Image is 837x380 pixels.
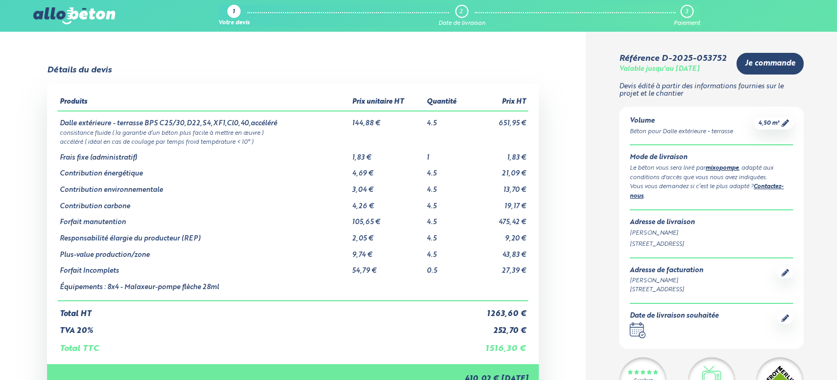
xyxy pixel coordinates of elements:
[630,154,793,162] div: Mode de livraison
[743,339,825,368] iframe: Help widget launcher
[350,178,424,194] td: 3,04 €
[58,128,529,137] td: consistance fluide ( la garantie d’un béton plus facile à mettre en œuvre )
[218,20,250,27] div: Votre devis
[630,127,733,136] div: Béton pour Dalle extérieure - terrasse
[58,243,351,259] td: Plus-value production/zone
[58,137,529,146] td: accéléré ( idéal en cas de coulage par temps froid température < 10° )
[58,178,351,194] td: Contribution environnementale
[630,219,793,227] div: Adresse de livraison
[58,111,351,128] td: Dalle extérieure - terrasse BPS C25/30,D22,S4,XF1,Cl0,40,accéléré
[350,94,424,111] th: Prix unitaire HT
[469,243,528,259] td: 43,83 €
[350,146,424,162] td: 1,83 €
[33,7,115,24] img: allobéton
[425,259,470,275] td: 0.5
[630,240,793,249] div: [STREET_ADDRESS]
[58,336,469,354] td: Total TTC
[630,276,703,285] div: [PERSON_NAME]
[469,178,528,194] td: 13,70 €
[459,8,463,15] div: 2
[469,301,528,319] td: 1 263,60 €
[630,117,733,125] div: Volume
[619,83,803,98] p: Devis édité à partir des informations fournies sur le projet et le chantier
[469,162,528,178] td: 21,09 €
[425,210,470,227] td: 4.5
[737,53,804,75] a: Je commande
[47,66,112,75] div: Détails du devis
[58,194,351,211] td: Contribution carbone
[438,20,485,27] div: Date de livraison
[469,259,528,275] td: 27,39 €
[425,146,470,162] td: 1
[350,227,424,243] td: 2,05 €
[58,146,351,162] td: Frais fixe (administratif)
[630,164,793,182] div: Le béton vous sera livré par , adapté aux conditions d'accès que vous nous avez indiquées.
[469,227,528,243] td: 9,20 €
[350,194,424,211] td: 4,26 €
[469,194,528,211] td: 19,17 €
[630,285,703,294] div: [STREET_ADDRESS]
[233,9,235,16] div: 1
[425,94,470,111] th: Quantité
[58,301,469,319] td: Total HT
[705,165,739,171] a: mixopompe
[58,318,469,336] td: TVA 20%
[58,227,351,243] td: Responsabilité élargie du producteur (REP)
[425,194,470,211] td: 4.5
[469,94,528,111] th: Prix HT
[350,162,424,178] td: 4,69 €
[350,111,424,128] td: 144,88 €
[630,229,793,238] div: [PERSON_NAME]
[58,259,351,275] td: Forfait Incomplets
[674,5,700,27] a: 3 Paiement
[350,259,424,275] td: 54,79 €
[58,94,351,111] th: Produits
[630,267,703,275] div: Adresse de facturation
[58,275,351,301] td: Équipements : 8x4 - Malaxeur-pompe flèche 28ml
[619,54,726,63] div: Référence D-2025-053752
[469,210,528,227] td: 475,42 €
[425,178,470,194] td: 4.5
[218,5,250,27] a: 1 Votre devis
[630,312,719,320] div: Date de livraison souhaitée
[58,210,351,227] td: Forfait manutention
[350,210,424,227] td: 105,65 €
[425,227,470,243] td: 4.5
[745,59,795,68] span: Je commande
[58,162,351,178] td: Contribution énergétique
[674,20,700,27] div: Paiement
[619,66,700,73] div: Valable jusqu'au [DATE]
[469,111,528,128] td: 651,95 €
[438,5,485,27] a: 2 Date de livraison
[685,8,688,15] div: 3
[469,318,528,336] td: 252,70 €
[425,162,470,178] td: 4.5
[469,336,528,354] td: 1 516,30 €
[469,146,528,162] td: 1,83 €
[350,243,424,259] td: 9,74 €
[425,243,470,259] td: 4.5
[630,184,784,199] a: Contactez-nous
[425,111,470,128] td: 4.5
[630,182,793,201] div: Vous vous demandez si c’est le plus adapté ? .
